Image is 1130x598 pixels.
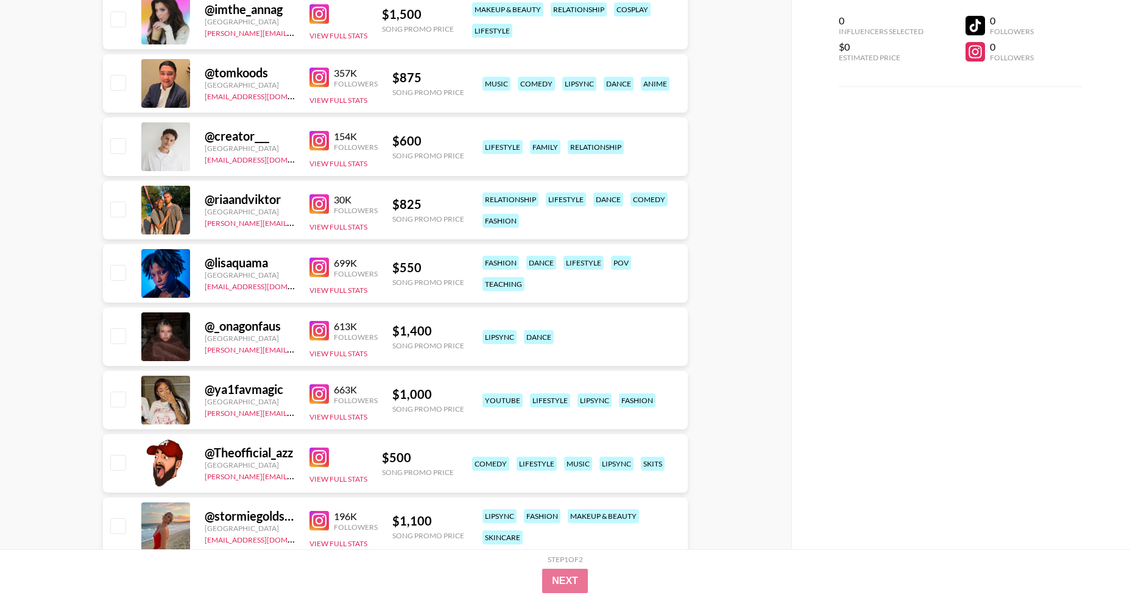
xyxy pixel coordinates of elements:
div: skits [641,457,665,471]
div: Song Promo Price [382,24,454,33]
button: View Full Stats [309,31,367,40]
div: lifestyle [563,256,604,270]
div: makeup & beauty [472,2,543,16]
a: [PERSON_NAME][EMAIL_ADDRESS][DOMAIN_NAME] [205,216,385,228]
div: anime [641,77,669,91]
div: relationship [568,140,624,154]
div: @ lisaquama [205,255,295,270]
div: Followers [334,269,378,278]
div: $ 1,500 [382,7,454,22]
div: makeup & beauty [568,509,639,523]
div: [GEOGRAPHIC_DATA] [205,334,295,343]
div: youtube [482,393,523,407]
div: @ _onagonfaus [205,318,295,334]
a: [EMAIL_ADDRESS][DOMAIN_NAME] [205,280,327,291]
div: @ ya1favmagic [205,382,295,397]
div: [GEOGRAPHIC_DATA] [205,144,295,153]
img: Instagram [309,384,329,404]
div: lipsync [577,393,612,407]
div: lifestyle [482,140,523,154]
img: Instagram [309,258,329,277]
div: 663K [334,384,378,396]
div: Song Promo Price [392,404,464,413]
img: Instagram [309,131,329,150]
div: comedy [630,192,668,206]
button: View Full Stats [309,539,367,548]
div: @ imthe_annag [205,2,295,17]
div: $ 600 [392,133,464,149]
div: Song Promo Price [392,531,464,540]
div: 154K [334,130,378,142]
div: Followers [334,206,378,215]
div: @ stormiegoldsmithh [205,508,295,524]
div: $ 1,000 [392,387,464,402]
div: $ 875 [392,70,464,85]
div: Followers [334,332,378,342]
div: family [530,140,560,154]
a: [EMAIL_ADDRESS][DOMAIN_NAME] [205,533,327,544]
img: Instagram [309,321,329,340]
div: [GEOGRAPHIC_DATA] [205,460,295,470]
div: cosplay [614,2,651,16]
div: @ creator___ [205,128,295,144]
a: [PERSON_NAME][EMAIL_ADDRESS][DOMAIN_NAME] [205,406,385,418]
a: [PERSON_NAME][EMAIL_ADDRESS][DOMAIN_NAME] [205,343,385,354]
div: @ tomkoods [205,65,295,80]
div: [GEOGRAPHIC_DATA] [205,524,295,533]
div: fashion [482,256,519,270]
div: dance [526,256,556,270]
div: Song Promo Price [392,88,464,97]
div: Followers [990,27,1034,36]
div: 196K [334,510,378,522]
a: [EMAIL_ADDRESS][DOMAIN_NAME] [205,153,327,164]
div: Song Promo Price [392,341,464,350]
div: lifestyle [546,192,586,206]
img: Instagram [309,4,329,24]
button: View Full Stats [309,286,367,295]
div: 0 [990,41,1034,53]
div: 30K [334,194,378,206]
div: dance [604,77,634,91]
div: relationship [482,192,539,206]
div: 699K [334,257,378,269]
div: pov [611,256,631,270]
div: $ 1,100 [392,513,464,529]
div: [GEOGRAPHIC_DATA] [205,17,295,26]
button: View Full Stats [309,474,367,484]
div: $0 [839,41,923,53]
img: Instagram [309,68,329,87]
div: lifestyle [517,457,557,471]
div: Followers [334,79,378,88]
div: [GEOGRAPHIC_DATA] [205,207,295,216]
div: lipsync [482,330,517,344]
div: lifestyle [472,24,512,38]
div: comedy [472,457,509,471]
div: 0 [990,15,1034,27]
a: [PERSON_NAME][EMAIL_ADDRESS][DOMAIN_NAME] [205,26,385,38]
div: dance [593,192,623,206]
div: lifestyle [530,393,570,407]
div: comedy [518,77,555,91]
div: music [564,457,592,471]
div: 357K [334,67,378,79]
div: Followers [990,53,1034,62]
div: Estimated Price [839,53,923,62]
div: Influencers Selected [839,27,923,36]
div: fashion [619,393,655,407]
div: $ 1,400 [392,323,464,339]
img: Instagram [309,194,329,214]
div: Song Promo Price [392,278,464,287]
div: music [482,77,510,91]
button: View Full Stats [309,412,367,421]
div: teaching [482,277,524,291]
div: Step 1 of 2 [548,555,583,564]
img: Instagram [309,511,329,530]
div: @ riaandviktor [205,192,295,207]
a: [EMAIL_ADDRESS][DOMAIN_NAME] [205,90,327,101]
button: View Full Stats [309,349,367,358]
div: Song Promo Price [392,151,464,160]
div: 613K [334,320,378,332]
div: skincare [482,530,523,544]
a: [PERSON_NAME][EMAIL_ADDRESS][DOMAIN_NAME] [205,470,385,481]
div: [GEOGRAPHIC_DATA] [205,80,295,90]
